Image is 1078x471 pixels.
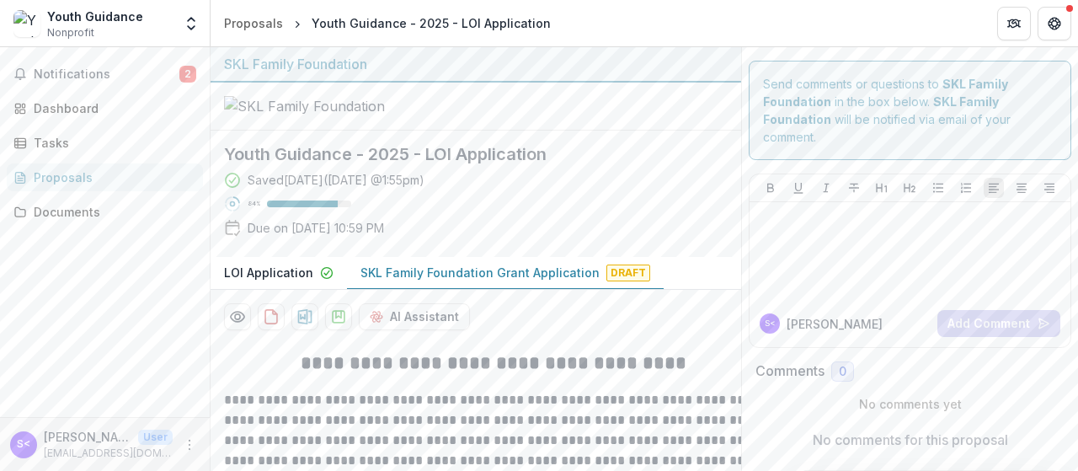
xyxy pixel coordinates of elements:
div: Stephanie Miller <smiller@youth-guidance.org> [765,319,776,328]
div: Saved [DATE] ( [DATE] @ 1:55pm ) [248,171,424,189]
button: download-proposal [325,303,352,330]
p: [PERSON_NAME] <[EMAIL_ADDRESS][DOMAIN_NAME]> [44,428,131,446]
nav: breadcrumb [217,11,558,35]
div: Stephanie Miller <smiller@youth-guidance.org> [17,439,30,450]
img: Youth Guidance [13,10,40,37]
span: Nonprofit [47,25,94,40]
a: Proposals [7,163,203,191]
div: Tasks [34,134,189,152]
button: More [179,435,200,455]
button: Ordered List [956,178,976,198]
h2: Comments [755,363,825,379]
button: Heading 1 [872,178,892,198]
p: Due on [DATE] 10:59 PM [248,219,384,237]
button: AI Assistant [359,303,470,330]
button: Partners [997,7,1031,40]
img: SKL Family Foundation [224,96,392,116]
button: Italicize [816,178,836,198]
h2: Youth Guidance - 2025 - LOI Application [224,144,701,164]
button: Open entity switcher [179,7,203,40]
button: Preview 4341a590-4336-46cc-bd3f-e413554c2a1d-1.pdf [224,303,251,330]
span: Notifications [34,67,179,82]
div: Proposals [224,14,283,32]
div: Send comments or questions to in the box below. will be notified via email of your comment. [749,61,1071,160]
button: download-proposal [258,303,285,330]
p: SKL Family Foundation Grant Application [360,264,600,281]
a: Dashboard [7,94,203,122]
div: Youth Guidance - 2025 - LOI Application [312,14,551,32]
button: Add Comment [937,310,1060,337]
a: Proposals [217,11,290,35]
button: Underline [788,178,808,198]
div: Youth Guidance [47,8,143,25]
button: Notifications2 [7,61,203,88]
button: Bullet List [928,178,948,198]
button: Get Help [1038,7,1071,40]
div: SKL Family Foundation [224,54,728,74]
button: Align Left [984,178,1004,198]
p: No comments yet [755,395,1065,413]
a: Tasks [7,129,203,157]
div: Documents [34,203,189,221]
button: download-proposal [291,303,318,330]
div: Proposals [34,169,189,186]
span: 2 [179,66,196,83]
p: LOI Application [224,264,313,281]
p: No comments for this proposal [813,430,1008,450]
div: Dashboard [34,99,189,117]
button: Align Right [1039,178,1059,198]
p: [PERSON_NAME] [787,315,883,333]
a: Documents [7,198,203,226]
button: Bold [760,178,781,198]
p: 84 % [248,198,260,210]
button: Heading 2 [899,178,920,198]
button: Align Center [1011,178,1032,198]
p: User [138,430,173,445]
p: [EMAIL_ADDRESS][DOMAIN_NAME] [44,446,173,461]
button: Strike [844,178,864,198]
span: 0 [839,365,846,379]
span: Draft [606,265,650,281]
